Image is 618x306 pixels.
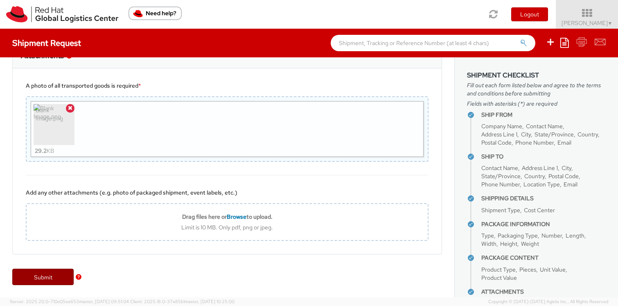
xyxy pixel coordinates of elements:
[467,72,606,79] h3: Shipment Checklist
[481,255,606,261] h4: Package Content
[488,299,608,305] span: Copyright © [DATE]-[DATE] Agistix Inc., All Rights Reserved
[481,181,520,188] span: Phone Number
[515,139,554,146] span: Phone Number
[523,181,560,188] span: Location Type
[521,131,531,138] span: City
[522,164,558,172] span: Address Line 1
[227,213,246,220] span: Browse
[481,139,512,146] span: Postal Code
[12,39,81,48] h4: Shipment Request
[577,131,598,138] span: Country
[27,224,428,231] div: Limit is 10 MB. Only pdf, png or jpeg.
[548,172,579,180] span: Postal Code
[6,6,118,23] img: rh-logistics-00dfa346123c4ec078e1.svg
[481,206,520,214] span: Shipment Type
[562,164,571,172] span: City
[519,266,536,273] span: Pieces
[608,20,613,27] span: ▼
[331,35,535,51] input: Shipment, Tracking or Reference Number (at least 4 chars)
[35,147,47,154] strong: 29.2
[524,206,555,214] span: Cost Center
[10,299,129,304] span: Server: 2025.20.0-710e05ee653
[182,213,273,220] b: Drag files here or to upload.
[481,221,606,227] h4: Package Information
[481,122,522,130] span: Company Name
[467,100,606,108] span: Fields with asterisks (*) are required
[566,232,584,239] span: Length
[498,232,538,239] span: Packaging Type
[481,232,494,239] span: Type
[511,7,548,21] button: Logout
[524,172,545,180] span: Country
[185,299,235,304] span: master, [DATE] 10:25:00
[481,289,606,295] h4: Attachments
[481,195,606,202] h4: Shipping Details
[467,81,606,97] span: Fill out each form listed below and agree to the terms and conditions before submitting
[26,82,429,90] div: A photo of all transported goods is required
[34,104,74,145] img: Blank Image.png
[564,181,577,188] span: Email
[500,240,517,247] span: Height
[481,154,606,160] h4: Ship To
[481,131,517,138] span: Address Line 1
[481,240,496,247] span: Width
[481,112,606,118] h4: Ship From
[481,274,517,281] span: Product Value
[481,266,516,273] span: Product Type
[79,299,129,304] span: master, [DATE] 09:51:04
[562,19,613,27] span: [PERSON_NAME]
[12,269,74,285] a: Submit
[540,266,566,273] span: Unit Value
[557,139,571,146] span: Email
[130,299,235,304] span: Client: 2025.18.0-37e85b1
[535,131,574,138] span: State/Province
[481,164,518,172] span: Contact Name
[541,232,562,239] span: Number
[526,122,563,130] span: Contact Name
[35,145,54,156] div: KB
[21,52,64,60] h3: Attachments
[521,240,539,247] span: Weight
[26,188,429,197] div: Add any other attachments (e.g. photo of packaged shipment, event labels, etc.)
[481,172,521,180] span: State/Province
[129,7,182,20] button: Need help?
